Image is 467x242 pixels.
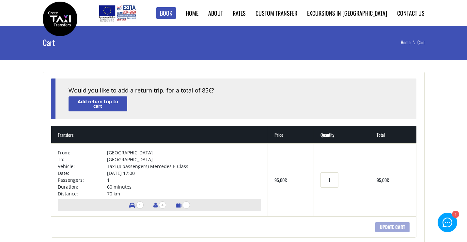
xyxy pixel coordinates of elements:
td: [GEOGRAPHIC_DATA] [107,156,261,163]
th: Transfers [51,126,268,143]
td: [DATE] 17:00 [107,170,261,177]
input: Update cart [375,222,410,232]
div: Would you like to add a return trip, for a total of 85 ? [69,86,403,95]
td: 70 km [107,190,261,197]
a: Excursions in [GEOGRAPHIC_DATA] [307,9,387,17]
input: Transfers quantity [320,172,338,188]
h1: Cart [43,26,171,59]
th: Price [268,126,314,143]
span: € [387,177,389,183]
bdi: 95,00 [377,177,389,183]
td: To: [58,156,107,163]
span: 3 [183,201,190,209]
td: 60 minutes [107,183,261,190]
th: Total [370,126,416,143]
td: Date: [58,170,107,177]
a: About [208,9,223,17]
img: e-bannersEUERDF180X90.jpg [98,3,137,23]
a: Home [186,9,198,17]
td: Passengers: [58,177,107,183]
div: 1 [452,211,459,218]
a: Book [156,7,176,19]
li: Number of luggage items [173,199,193,211]
a: Crete Taxi Transfers | Crete Taxi Transfers Cart | Crete Taxi Transfers [43,15,77,21]
td: 1 [107,177,261,183]
a: Contact us [397,9,425,17]
td: From: [58,149,107,156]
span: € [209,87,211,94]
th: Quantity [314,126,370,143]
bdi: 95,00 [274,177,287,183]
span: 4 [159,201,166,209]
a: Custom Transfer [256,9,297,17]
td: Distance: [58,190,107,197]
td: [GEOGRAPHIC_DATA] [107,149,261,156]
img: Crete Taxi Transfers | Crete Taxi Transfers Cart | Crete Taxi Transfers [43,2,77,36]
span: 1 [136,201,144,209]
li: Number of passengers [150,199,169,211]
td: Duration: [58,183,107,190]
td: Vehicle: [58,163,107,170]
a: Home [401,39,417,46]
a: Rates [233,9,246,17]
li: Number of vehicles [126,199,147,211]
td: Taxi (4 passengers) Mercedes E Class [107,163,261,170]
span: € [285,177,287,183]
a: Add return trip to cart [69,96,127,111]
li: Cart [417,39,425,46]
